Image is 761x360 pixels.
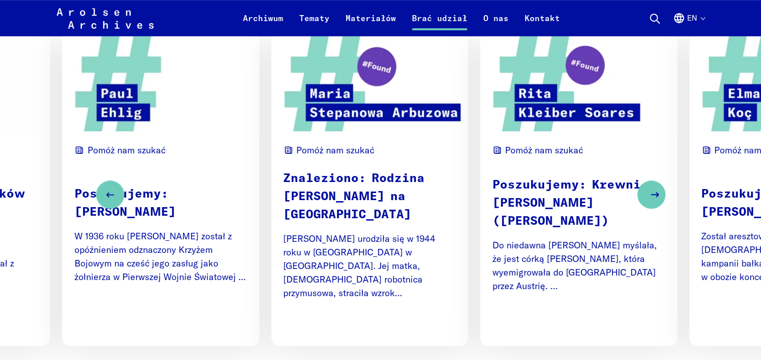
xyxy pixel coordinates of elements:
[505,143,583,157] span: Pomóż nam szukać
[235,12,291,36] a: Archiwum
[673,12,705,36] button: Angielski, wybór języka
[87,143,165,157] span: Pomóż nam szukać
[480,33,677,346] li: 4 / 7
[296,143,374,157] span: Pomóż nam szukać
[291,12,337,36] a: Tematy
[492,238,665,293] p: Do niedawna [PERSON_NAME] myślała, że jest córką [PERSON_NAME], która wyemigrowała do [GEOGRAPHIC...
[404,12,475,36] a: Brać udział
[283,232,456,300] p: [PERSON_NAME] urodziła się w 1944 roku w [GEOGRAPHIC_DATA] w [GEOGRAPHIC_DATA]. Jej matka, [DEMOG...
[475,12,517,36] a: O nas
[62,33,259,346] li: 2 / 7
[96,181,124,209] button: Previous slide
[492,176,665,230] p: Poszukujemy: Krewni [PERSON_NAME] ([PERSON_NAME])
[517,12,568,36] a: Kontakt
[637,181,665,209] button: Next slide
[687,14,697,22] font: En
[74,229,247,284] p: W 1936 roku [PERSON_NAME] został z opóźnieniem odznaczony Krzyżem Bojowym na cześć jego zasług ja...
[271,33,468,346] li: 3 / 7
[235,6,568,30] nav: Podstawowy
[74,185,247,221] p: Poszukujemy: [PERSON_NAME]
[283,169,456,224] p: Znaleziono: Rodzina [PERSON_NAME] na [GEOGRAPHIC_DATA]
[337,12,404,36] a: Materiałów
